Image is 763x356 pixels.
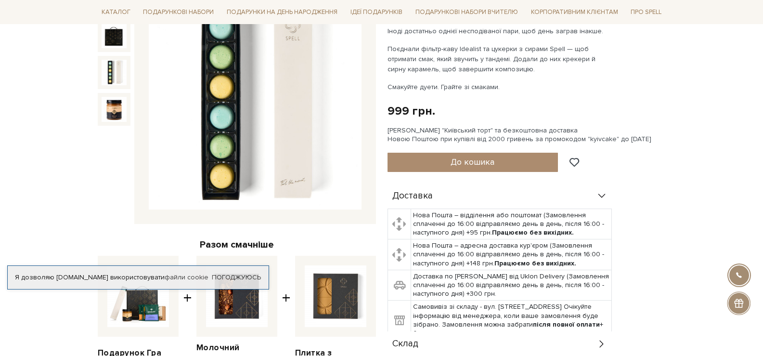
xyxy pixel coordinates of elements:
[411,239,611,270] td: Нова Пошта – адресна доставка кур'єром (Замовлення сплаченні до 16:00 відправляємо день в день, п...
[206,265,268,327] img: Молочний шоколад з фундуком та солоною карамеллю
[451,157,494,167] span: До кошика
[102,97,127,122] img: Подарунок Гра смаку: кава і сирні цукерки
[223,5,341,20] a: Подарунки на День народження
[412,4,522,20] a: Подарункові набори Вчителю
[388,126,666,144] div: [PERSON_NAME] "Київський торт" та безкоштовна доставка Новою Поштою при купівлі від 2000 гривень ...
[102,60,127,85] img: Подарунок Гра смаку: кава і сирні цукерки
[305,265,366,327] img: Плитка з карамельного шоколаду
[627,5,665,20] a: Про Spell
[139,5,218,20] a: Подарункові набори
[347,5,406,20] a: Ідеї подарунків
[533,320,600,329] b: після повної оплати
[388,153,558,172] button: До кошика
[212,273,261,282] a: Погоджуюсь
[492,228,574,237] b: Працюємо без вихідних.
[527,5,622,20] a: Корпоративним клієнтам
[388,26,613,36] p: Іноді достатньо однієї несподіваної пари, щоб день заграв інакше.
[98,238,376,251] div: Разом смачніше
[411,301,611,340] td: Самовивіз зі складу - вул. [STREET_ADDRESS] Очікуйте інформацію від менеджера, коли ваше замовлен...
[102,23,127,48] img: Подарунок Гра смаку: кава і сирні цукерки
[8,273,269,282] div: Я дозволяю [DOMAIN_NAME] використовувати
[98,5,134,20] a: Каталог
[388,44,613,74] p: Поєднали фільтр-каву Idealist та цукерки з сирами Spell — щоб отримати смак, який звучить у танде...
[392,192,433,200] span: Доставка
[388,82,613,92] p: Смакуйте дуети. Грайте зі смаками.
[392,340,418,348] span: Склад
[388,104,435,119] div: 999 грн.
[107,265,169,327] img: Подарунок Гра смаку: кава і сирні цукерки
[165,273,208,281] a: файли cookie
[411,209,611,239] td: Нова Пошта – відділення або поштомат (Замовлення сплаченні до 16:00 відправляємо день в день, піс...
[494,259,576,267] b: Працюємо без вихідних.
[411,270,611,301] td: Доставка по [PERSON_NAME] від Uklon Delivery (Замовлення сплаченні до 16:00 відправляємо день в д...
